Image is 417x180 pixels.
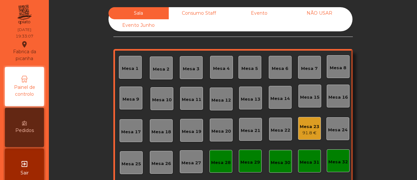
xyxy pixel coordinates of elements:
[153,66,169,73] div: Mesa 2
[21,170,29,176] span: Sair
[152,97,172,103] div: Mesa 10
[183,66,199,72] div: Mesa 3
[15,127,34,134] span: Pedidos
[182,96,201,103] div: Mesa 11
[300,123,319,130] div: Mesa 23
[211,128,231,135] div: Mesa 20
[16,33,33,39] div: 19:33:07
[169,7,229,19] div: Consumo Staff
[300,159,319,166] div: Mesa 31
[301,65,318,72] div: Mesa 7
[328,159,348,165] div: Mesa 32
[211,97,231,104] div: Mesa 12
[270,95,290,102] div: Mesa 14
[121,129,141,135] div: Mesa 17
[330,65,346,71] div: Mesa 8
[213,65,230,72] div: Mesa 4
[211,159,231,166] div: Mesa 28
[289,7,350,19] div: NÃO USAR
[122,96,139,103] div: Mesa 9
[7,84,42,98] span: Painel de controlo
[328,127,348,133] div: Mesa 24
[16,3,32,26] img: qpiato
[241,96,260,103] div: Mesa 13
[271,159,290,166] div: Mesa 30
[240,159,260,166] div: Mesa 29
[108,7,169,19] div: Sala
[21,160,28,168] i: exit_to_app
[18,27,31,33] div: [DATE]
[21,41,28,48] i: location_on
[241,127,260,134] div: Mesa 21
[241,65,258,72] div: Mesa 5
[182,128,201,135] div: Mesa 19
[328,94,348,101] div: Mesa 16
[151,129,171,135] div: Mesa 18
[300,130,319,136] div: 91.8 €
[300,94,320,101] div: Mesa 15
[122,65,138,72] div: Mesa 1
[272,65,288,72] div: Mesa 6
[181,160,201,166] div: Mesa 27
[108,19,169,31] div: Evento Junho
[271,127,290,134] div: Mesa 22
[151,160,171,167] div: Mesa 26
[5,41,44,62] div: Fabrica da picanha
[229,7,289,19] div: Evento
[122,161,141,167] div: Mesa 25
